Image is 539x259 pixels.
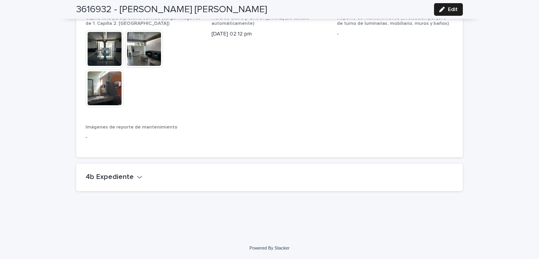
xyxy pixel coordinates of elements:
button: Edit [434,3,463,16]
h2: 3616932 - [PERSON_NAME] [PERSON_NAME] [76,4,267,15]
h2: 4b Expediente [86,173,134,182]
p: - [337,30,453,38]
button: 4b Expediente [86,173,142,182]
span: Imágenes de reporte de mantenimiento [86,125,178,130]
span: Edit [448,7,458,12]
span: Hora de cierre [PERSON_NAME] (se calcula automáticamente) [211,16,309,26]
p: [DATE] 02:12 pm [211,30,328,38]
a: Powered By Stacker [249,246,289,250]
p: - [86,133,202,142]
span: Capilla lista para próximo servicio (cargar imágenes de 1. Capilla 2. [GEOGRAPHIC_DATA]) [86,16,201,26]
span: Reporte de mantenimiento (evaluación por jefe de turno de luminarias, mobiliario, muros y baños) [337,16,449,26]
